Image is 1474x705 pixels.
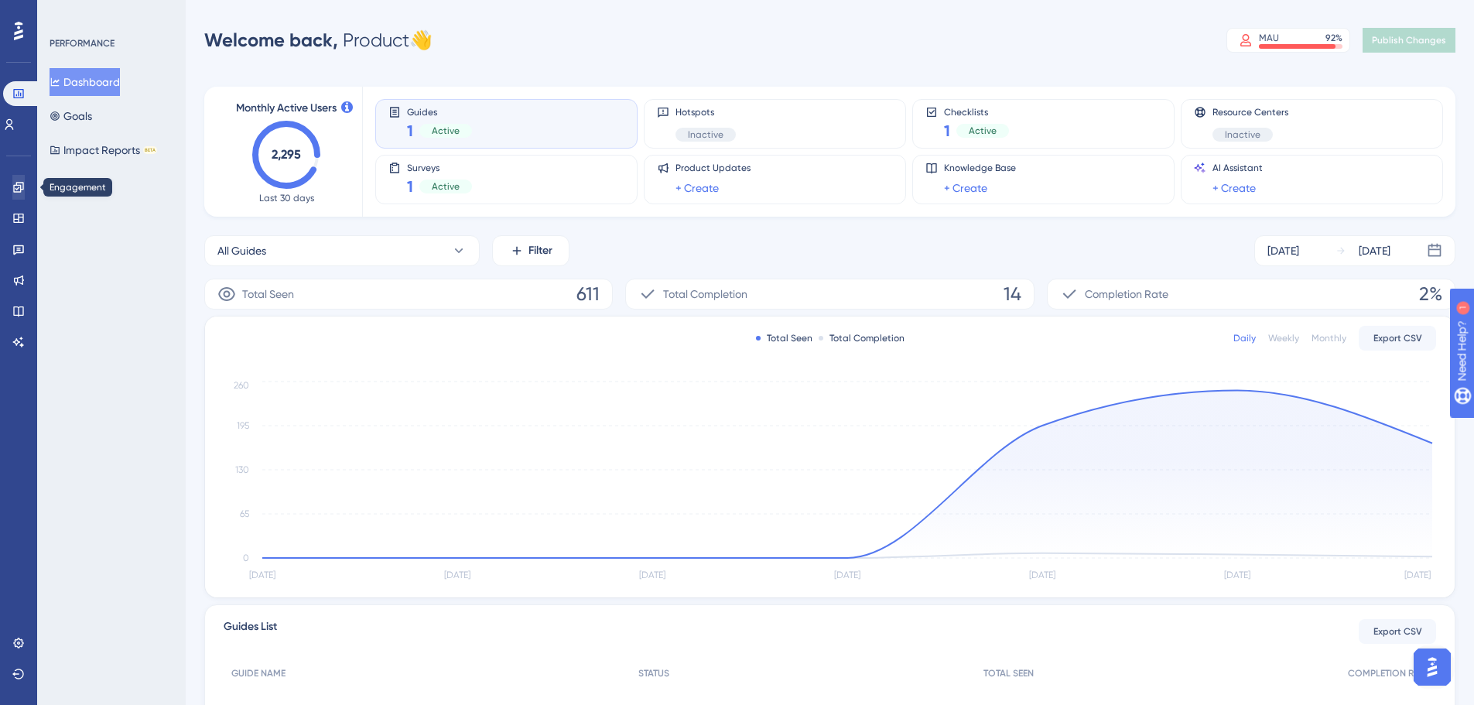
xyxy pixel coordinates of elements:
a: + Create [944,179,987,197]
span: Welcome back, [204,29,338,51]
span: Last 30 days [259,192,314,204]
span: Publish Changes [1372,34,1446,46]
div: Total Seen [756,332,812,344]
tspan: 195 [237,420,249,431]
button: Filter [492,235,569,266]
span: Inactive [688,128,723,141]
span: Total Completion [663,285,747,303]
span: 1 [407,176,413,197]
tspan: [DATE] [1029,570,1055,580]
tspan: [DATE] [834,570,860,580]
tspan: 260 [234,380,249,391]
span: Resource Centers [1212,106,1288,118]
div: 1 [108,8,112,20]
div: MAU [1259,32,1279,44]
span: Export CSV [1373,625,1422,638]
tspan: [DATE] [639,570,665,580]
tspan: [DATE] [249,570,275,580]
span: 2% [1419,282,1442,306]
button: Goals [50,102,92,130]
span: All Guides [217,241,266,260]
span: Export CSV [1373,332,1422,344]
button: All Guides [204,235,480,266]
div: Product 👋 [204,28,433,53]
span: Guides [407,106,472,117]
a: + Create [1212,179,1256,197]
tspan: 0 [243,553,249,563]
span: Checklists [944,106,1009,117]
button: Export CSV [1359,619,1436,644]
span: STATUS [638,667,669,679]
span: Inactive [1225,128,1260,141]
span: Active [432,180,460,193]
text: 2,295 [272,147,301,162]
tspan: [DATE] [1404,570,1431,580]
div: BETA [143,146,157,154]
span: TOTAL SEEN [983,667,1034,679]
button: Export CSV [1359,326,1436,351]
span: AI Assistant [1212,162,1263,174]
span: Surveys [407,162,472,173]
div: Monthly [1312,332,1346,344]
div: PERFORMANCE [50,37,115,50]
span: Filter [528,241,552,260]
span: Monthly Active Users [236,99,337,118]
div: [DATE] [1267,241,1299,260]
tspan: 130 [235,464,249,475]
div: [DATE] [1359,241,1390,260]
span: Active [969,125,997,137]
span: Need Help? [36,4,97,22]
span: 1 [944,120,950,142]
span: Total Seen [242,285,294,303]
div: Daily [1233,332,1256,344]
tspan: [DATE] [1224,570,1250,580]
span: 14 [1004,282,1021,306]
span: COMPLETION RATE [1348,667,1428,679]
button: Impact ReportsBETA [50,136,157,164]
button: Dashboard [50,68,120,96]
div: Weekly [1268,332,1299,344]
span: 1 [407,120,413,142]
span: Knowledge Base [944,162,1016,174]
iframe: UserGuiding AI Assistant Launcher [1409,644,1455,690]
div: Total Completion [819,332,905,344]
span: 611 [576,282,600,306]
button: Publish Changes [1363,28,1455,53]
span: Active [432,125,460,137]
div: 92 % [1325,32,1342,44]
tspan: [DATE] [444,570,470,580]
span: GUIDE NAME [231,667,286,679]
span: Completion Rate [1085,285,1168,303]
span: Product Updates [675,162,751,174]
tspan: 65 [240,508,249,519]
a: + Create [675,179,719,197]
span: Hotspots [675,106,736,118]
span: Guides List [224,618,277,645]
